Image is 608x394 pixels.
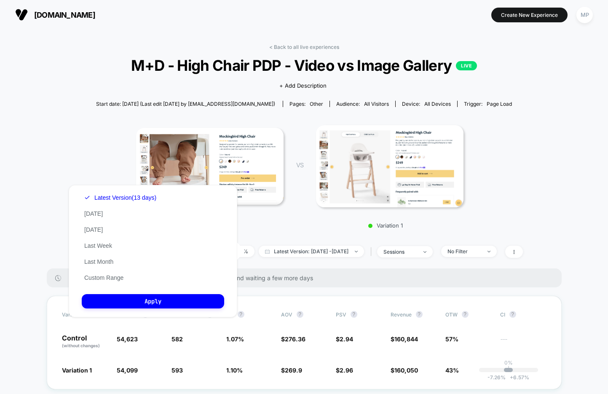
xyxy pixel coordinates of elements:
[82,210,105,217] button: [DATE]
[395,101,457,107] span: Device:
[62,367,92,374] span: Variation 1
[391,367,418,374] span: $
[82,274,126,281] button: Custom Range
[296,161,303,169] span: VS
[82,258,116,265] button: Last Month
[62,335,108,349] p: Control
[279,82,327,90] span: + Add Description
[500,337,546,349] span: ---
[340,367,353,374] span: 2.96
[336,367,353,374] span: $
[171,335,183,343] span: 582
[508,366,509,372] p: |
[269,44,339,50] a: < Back to all live experiences
[297,311,303,318] button: ?
[82,194,159,201] button: Latest Version(13 days)
[34,11,95,19] span: [DOMAIN_NAME]
[447,248,481,255] div: No Filter
[491,8,568,22] button: Create New Experience
[226,367,243,374] span: 1.10 %
[464,101,512,107] div: Trigger:
[336,335,353,343] span: $
[310,101,323,107] span: other
[265,249,270,254] img: calendar
[355,251,358,252] img: end
[487,251,490,252] img: end
[336,311,346,318] span: PSV
[487,101,512,107] span: Page Load
[487,374,506,381] span: -7.26 %
[285,335,305,343] span: 276.36
[13,8,98,21] button: [DOMAIN_NAME]
[117,335,138,343] span: 54,623
[70,274,545,281] span: There are still no statistically significant results. We recommend waiting a few more days
[136,128,284,205] img: Control main
[509,311,516,318] button: ?
[462,311,469,318] button: ?
[394,367,418,374] span: 160,050
[289,101,323,107] div: Pages:
[82,226,105,233] button: [DATE]
[368,246,377,258] span: |
[281,367,302,374] span: $
[117,367,138,374] span: 54,099
[391,311,412,318] span: Revenue
[510,374,513,381] span: +
[316,125,463,208] img: Variation 1 main
[500,311,546,318] span: CI
[336,101,389,107] div: Audience:
[351,311,357,318] button: ?
[576,7,593,23] div: MP
[394,335,418,343] span: 160,844
[82,294,224,308] button: Apply
[62,343,100,348] span: (without changes)
[15,8,28,21] img: Visually logo
[383,249,417,255] div: sessions
[445,367,459,374] span: 43%
[281,311,292,318] span: AOV
[171,367,183,374] span: 593
[423,251,426,253] img: end
[416,311,423,318] button: ?
[82,242,115,249] button: Last Week
[340,335,353,343] span: 2.94
[259,246,364,257] span: Latest Version: [DATE] - [DATE]
[285,367,302,374] span: 269.9
[506,374,529,381] span: 6.57 %
[107,56,501,74] span: M+D - High Chair PDP - Video vs Image Gallery
[391,335,418,343] span: $
[226,335,244,343] span: 1.07 %
[574,6,595,24] button: MP
[312,222,459,229] p: Variation 1
[281,335,305,343] span: $
[364,101,389,107] span: All Visitors
[445,335,458,343] span: 57%
[504,359,513,366] p: 0%
[424,101,451,107] span: all devices
[445,311,492,318] span: OTW
[456,61,477,70] p: LIVE
[96,101,275,107] span: Start date: [DATE] (Last edit [DATE] by [EMAIL_ADDRESS][DOMAIN_NAME])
